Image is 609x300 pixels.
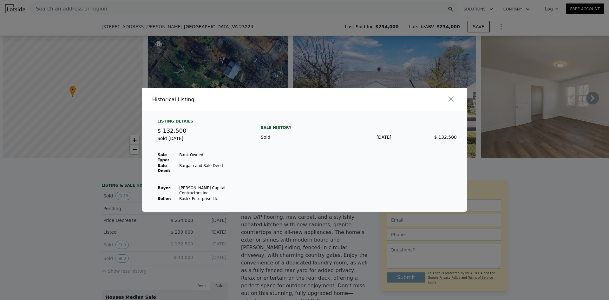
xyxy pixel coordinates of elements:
[179,185,246,196] td: [PERSON_NAME] Capital Contractors Inc
[158,197,172,201] strong: Seller :
[158,163,170,173] strong: Sale Deed:
[152,96,302,103] div: Historical Listing
[157,135,246,147] div: Sold [DATE]
[261,124,457,131] div: Sale History
[179,152,246,163] td: Bank Owned
[326,134,391,140] div: [DATE]
[179,163,246,174] td: Bargain and Sale Deed
[434,135,457,140] span: $ 132,500
[157,119,246,126] div: Listing Details
[179,196,246,202] td: Baskk Enterprise Llc
[158,153,169,162] strong: Sale Type:
[157,127,187,134] span: $ 132,500
[261,134,326,140] div: Sold
[158,186,172,190] strong: Buyer :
